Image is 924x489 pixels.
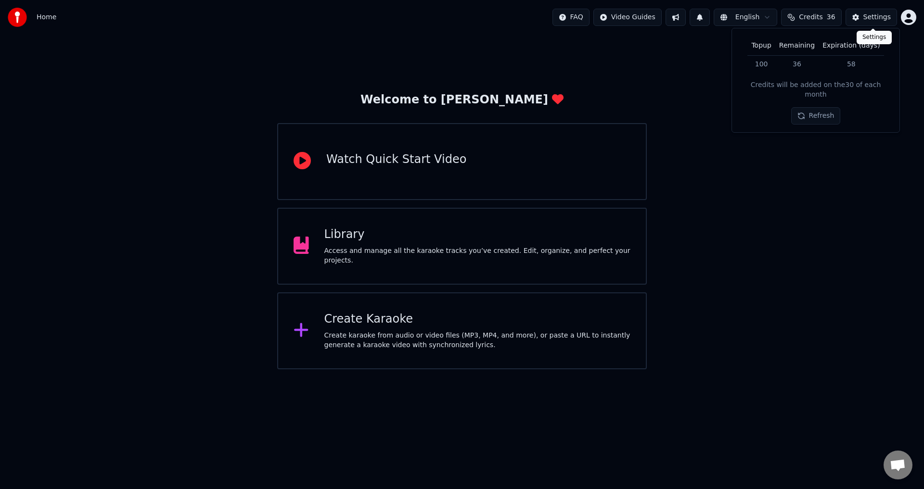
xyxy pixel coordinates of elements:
[324,246,631,265] div: Access and manage all the karaoke tracks you’ve created. Edit, organize, and perfect your projects.
[324,227,631,242] div: Library
[324,331,631,350] div: Create karaoke from audio or video files (MP3, MP4, and more), or paste a URL to instantly genera...
[360,92,564,108] div: Welcome to [PERSON_NAME]
[747,55,775,73] td: 100
[857,31,892,44] div: Settings
[884,451,912,479] div: Open chat
[775,55,819,73] td: 36
[799,13,822,22] span: Credits
[863,13,891,22] div: Settings
[819,36,884,55] th: Expiration (days)
[37,13,56,22] span: Home
[846,9,897,26] button: Settings
[791,107,841,125] button: Refresh
[8,8,27,27] img: youka
[326,152,466,167] div: Watch Quick Start Video
[324,312,631,327] div: Create Karaoke
[37,13,56,22] nav: breadcrumb
[593,9,662,26] button: Video Guides
[819,55,884,73] td: 58
[781,9,841,26] button: Credits36
[740,80,892,100] div: Credits will be added on the 30 of each month
[747,36,775,55] th: Topup
[552,9,590,26] button: FAQ
[775,36,819,55] th: Remaining
[827,13,835,22] span: 36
